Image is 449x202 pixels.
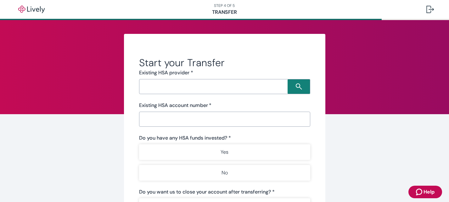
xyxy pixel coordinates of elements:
[139,188,275,196] label: Do you want us to close your account after transferring? *
[222,169,228,177] p: No
[141,82,288,91] input: Search input
[139,144,310,160] button: Yes
[221,148,228,156] p: Yes
[139,69,193,77] label: Existing HSA provider *
[296,83,302,90] svg: Search icon
[416,188,424,196] svg: Zendesk support icon
[139,102,211,109] label: Existing HSA account number
[408,186,442,198] button: Zendesk support iconHelp
[424,188,435,196] span: Help
[288,79,310,94] button: Search icon
[139,165,310,181] button: No
[421,2,439,17] button: Log out
[139,134,231,142] label: Do you have any HSA funds invested? *
[139,56,310,69] h2: Start your Transfer
[14,6,49,13] img: Lively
